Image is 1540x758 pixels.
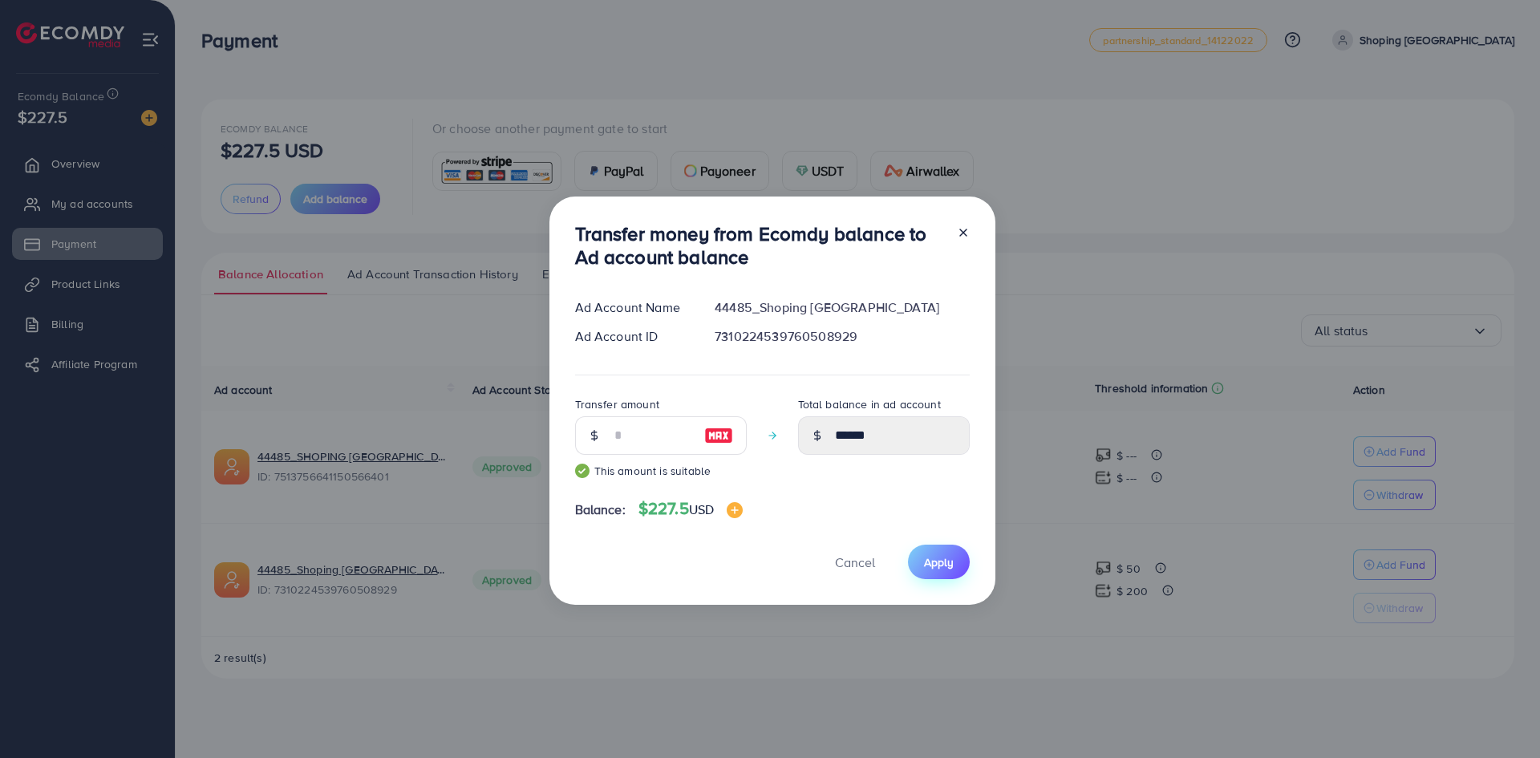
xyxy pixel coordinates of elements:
h3: Transfer money from Ecomdy balance to Ad account balance [575,222,944,269]
span: Cancel [835,553,875,571]
iframe: Chat [1472,686,1528,746]
span: USD [689,501,714,518]
span: Balance: [575,501,626,519]
div: 7310224539760508929 [702,327,982,346]
span: Apply [924,554,954,570]
button: Apply [908,545,970,579]
small: This amount is suitable [575,463,747,479]
img: image [704,426,733,445]
img: guide [575,464,590,478]
div: Ad Account ID [562,327,703,346]
button: Cancel [815,545,895,579]
label: Transfer amount [575,396,659,412]
div: Ad Account Name [562,298,703,317]
label: Total balance in ad account [798,396,941,412]
div: 44485_Shoping [GEOGRAPHIC_DATA] [702,298,982,317]
h4: $227.5 [638,499,743,519]
img: image [727,502,743,518]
